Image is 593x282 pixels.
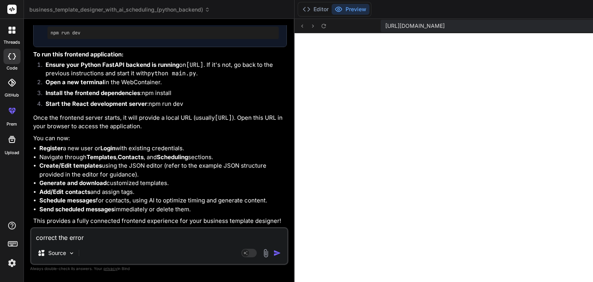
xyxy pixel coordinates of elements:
[29,6,210,14] span: business_template_designer_with_ai_scheduling_(python_backend)
[39,196,287,205] li: for contacts, using AI to optimize timing and generate content.
[118,153,144,161] strong: Contacts
[30,265,288,272] p: Always double-check its answers. Your in Bind
[86,153,116,161] strong: Templates
[39,162,102,169] strong: Create/Edit templates
[33,114,287,131] p: Once the frontend server starts, it will provide a local URL (usually ). Open this URL in your br...
[39,144,63,152] strong: Register
[46,61,179,68] strong: Ensure your Python FastAPI backend is running
[385,22,445,30] span: [URL][DOMAIN_NAME]
[39,179,107,187] strong: Generate and download
[33,134,287,143] p: You can now:
[33,51,124,58] strong: To run this frontend application:
[147,70,196,77] code: python main.py
[39,161,287,179] li: using the JSON editor (refer to the example JSON structure provided in the editor for guidance).
[5,92,19,99] label: GitHub
[46,78,104,86] strong: Open a new terminal
[100,144,115,152] strong: Login
[68,250,75,257] img: Pick Models
[31,228,287,242] textarea: correct the error
[39,100,287,110] li: :
[332,4,369,15] button: Preview
[39,89,287,100] li: :
[39,206,114,213] strong: Send scheduled messages
[39,188,90,195] strong: Add/Edit contacts
[39,61,287,78] li: on . If it's not, go back to the previous instructions and start it with .
[39,78,287,89] li: in the WebContainer.
[5,149,19,156] label: Upload
[3,39,20,46] label: threads
[7,65,17,71] label: code
[186,61,203,69] code: [URL]
[39,153,287,162] li: Navigate through , , and sections.
[48,249,66,257] p: Source
[300,4,332,15] button: Editor
[39,179,287,188] li: customized templates.
[39,197,96,204] strong: Schedule messages
[39,205,287,214] li: immediately or delete them.
[5,257,19,270] img: settings
[157,153,188,161] strong: Scheduling
[103,266,117,271] span: privacy
[149,100,183,107] bindaction: npm run dev
[142,89,171,97] bindaction: npm install
[273,249,281,257] img: icon
[33,217,287,226] p: This provides a fully connected frontend experience for your business template designer!
[261,249,270,258] img: attachment
[51,30,276,36] pre: npm run dev
[215,114,232,122] code: [URL]
[39,188,287,197] li: and assign tags.
[46,89,140,97] strong: Install the frontend dependencies
[46,100,147,107] strong: Start the React development server
[39,144,287,153] li: a new user or with existing credentials.
[7,121,17,127] label: prem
